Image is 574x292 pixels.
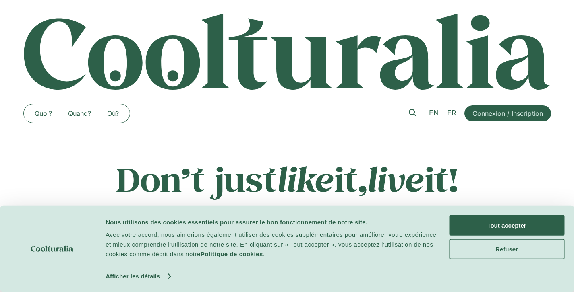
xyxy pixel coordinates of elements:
[27,107,60,120] a: Quoi?
[449,239,564,259] button: Refuser
[23,159,551,199] p: Don’t just it, it!
[447,109,456,117] span: FR
[443,107,460,119] a: FR
[425,107,443,119] a: EN
[429,109,439,117] span: EN
[106,270,170,282] a: Afficher les détails
[31,246,73,252] img: logo
[106,217,440,227] div: Nous utilisons des cookies essentiels pour assurer le bon fonctionnement de notre site.
[263,251,265,257] span: .
[449,215,564,236] button: Tout accepter
[106,231,436,257] span: Avec votre accord, nous aimerions également utiliser des cookies supplémentaires pour améliorer v...
[60,107,99,120] a: Quand?
[27,107,127,120] nav: Menu
[277,156,334,201] em: like
[99,107,127,120] a: Où?
[472,109,543,118] span: Connexion / Inscription
[367,156,425,201] em: live
[201,251,263,257] a: Politique de cookies
[464,105,551,121] a: Connexion / Inscription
